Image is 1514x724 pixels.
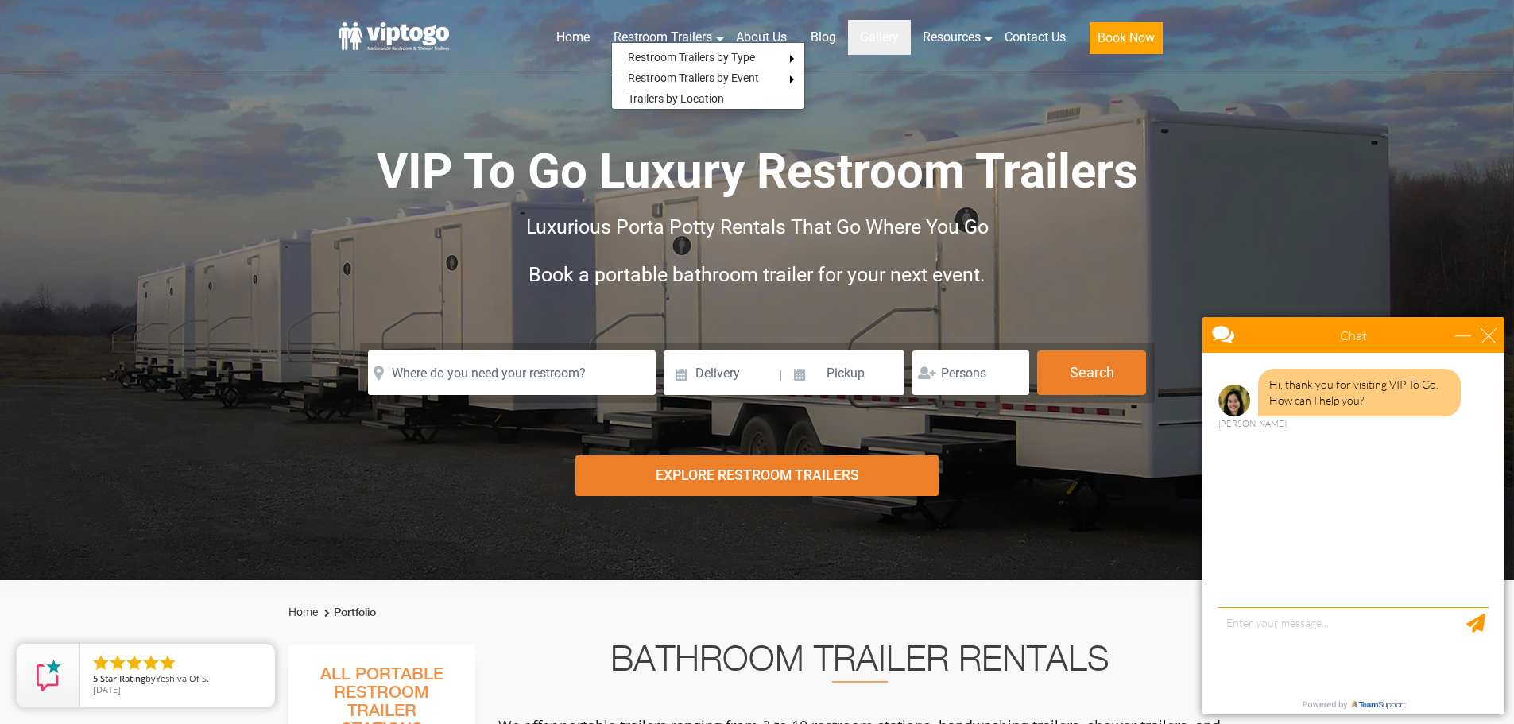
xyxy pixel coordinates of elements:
[93,672,98,684] span: 5
[288,606,318,618] a: Home
[91,653,110,672] li: 
[529,263,985,286] span: Book a portable bathroom trailer for your next event.
[993,20,1078,55] a: Contact Us
[320,603,376,622] li: Portfolio
[526,215,989,238] span: Luxurious Porta Potty Rentals That Go Where You Go
[612,88,740,109] a: Trailers by Location
[125,653,144,672] li: 
[911,20,993,55] a: Resources
[602,20,724,55] a: Restroom Trailers
[497,645,1223,683] h2: Bathroom Trailer Rentals
[93,683,121,695] span: [DATE]
[158,653,177,672] li: 
[100,672,145,684] span: Star Rating
[1037,350,1146,395] button: Search
[784,350,905,395] input: Pickup
[1078,20,1175,64] a: Book Now
[912,350,1029,395] input: Persons
[724,20,799,55] a: About Us
[368,350,656,395] input: Where do you need your restroom?
[779,350,782,401] span: |
[108,653,127,672] li: 
[141,653,161,672] li: 
[612,68,775,88] a: Restroom Trailers by Event
[156,672,209,684] span: Yeshiva Of S.
[664,350,777,395] input: Delivery
[1193,308,1514,724] iframe: Live Chat Box
[1090,22,1163,54] button: Book Now
[377,143,1138,199] span: VIP To Go Luxury Restroom Trailers
[93,674,262,685] span: by
[799,20,848,55] a: Blog
[33,660,64,691] img: Review Rating
[575,455,939,496] div: Explore Restroom Trailers
[848,20,911,55] a: Gallery
[612,47,771,68] a: Restroom Trailers by Type
[544,20,602,55] a: Home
